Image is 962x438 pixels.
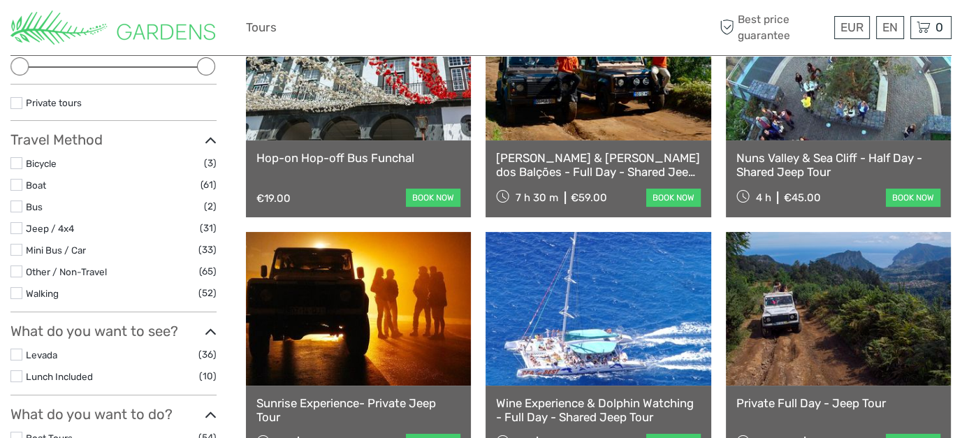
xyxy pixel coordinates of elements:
[256,151,460,165] a: Hop-on Hop-off Bus Funchal
[26,244,86,256] a: Mini Bus / Car
[516,191,558,204] span: 7 h 30 m
[10,323,217,340] h3: What do you want to see?
[161,22,177,38] button: Open LiveChat chat widget
[26,201,43,212] a: Bus
[200,220,217,236] span: (31)
[204,155,217,171] span: (3)
[198,346,217,363] span: (36)
[406,189,460,207] a: book now
[10,10,215,45] img: 3284-3b4dc9b0-1ebf-45c4-852c-371adb9b6da5_logo_small.png
[26,180,46,191] a: Boat
[783,191,820,204] div: €45.00
[198,242,217,258] span: (33)
[876,16,904,39] div: EN
[201,177,217,193] span: (61)
[26,158,57,169] a: Bicycle
[26,97,82,108] a: Private tours
[886,189,940,207] a: book now
[26,349,57,360] a: Levada
[26,223,74,234] a: Jeep / 4x4
[26,288,59,299] a: Walking
[199,263,217,279] span: (65)
[933,20,945,34] span: 0
[26,266,107,277] a: Other / Non-Travel
[736,396,940,410] a: Private Full Day - Jeep Tour
[840,20,863,34] span: EUR
[256,396,460,425] a: Sunrise Experience- Private Jeep Tour
[716,12,831,43] span: Best price guarantee
[26,371,93,382] a: Lunch Included
[246,17,277,38] a: Tours
[646,189,701,207] a: book now
[256,192,291,205] div: €19.00
[496,396,700,425] a: Wine Experience & Dolphin Watching - Full Day - Shared Jeep Tour
[204,198,217,214] span: (2)
[10,406,217,423] h3: What do you want to do?
[755,191,771,204] span: 4 h
[199,368,217,384] span: (10)
[736,151,940,180] a: Nuns Valley & Sea Cliff - Half Day - Shared Jeep Tour
[571,191,607,204] div: €59.00
[10,131,217,148] h3: Travel Method
[198,285,217,301] span: (52)
[20,24,158,36] p: We're away right now. Please check back later!
[496,151,700,180] a: [PERSON_NAME] & [PERSON_NAME] dos Balções - Full Day - Shared Jeep Tour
